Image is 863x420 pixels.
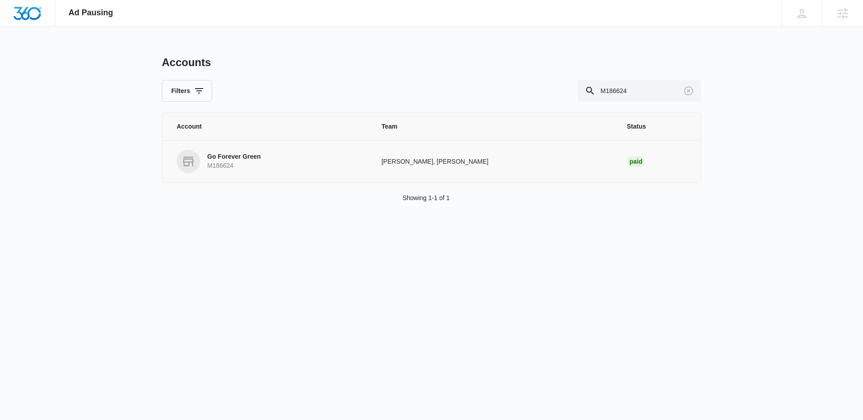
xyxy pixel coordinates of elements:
[627,156,645,167] div: Paid
[207,152,261,161] p: Go Forever Green
[69,8,113,18] span: Ad Pausing
[627,122,686,131] span: Status
[681,84,696,98] button: Clear
[177,150,360,173] a: Go Forever GreenM186624
[402,193,449,203] p: Showing 1-1 of 1
[207,161,261,170] p: M186624
[162,80,212,102] button: Filters
[382,157,605,166] p: [PERSON_NAME], [PERSON_NAME]
[382,122,605,131] span: Team
[177,122,360,131] span: Account
[162,56,211,69] h1: Accounts
[578,80,701,102] input: Search By Account Number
